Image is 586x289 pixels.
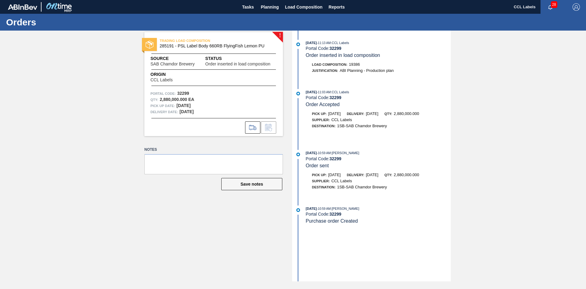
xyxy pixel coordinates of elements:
span: [DATE] [306,41,317,45]
img: atual [296,92,300,95]
span: Qty : [150,97,158,103]
span: Order sent [306,163,329,168]
button: Notifications [541,3,560,11]
span: Load Composition [285,3,323,11]
span: Reports [329,3,345,11]
span: Source [150,55,205,62]
span: - 10:59 AM [317,151,331,155]
span: Qty: [385,112,392,116]
span: 28 [551,1,557,8]
span: - 11:13 AM [317,41,331,45]
img: atual [296,43,300,46]
img: atual [296,208,300,212]
div: Go to Load Composition [245,121,260,134]
span: Pick up: [312,112,327,116]
span: TRADING LOAD COMPOSITION [160,38,245,44]
span: Order Accepted [306,102,340,107]
span: SAB Chamdor Brewery [150,62,195,66]
span: 1SB-SAB Chamdor Brewery [337,185,387,189]
span: Origin [150,71,188,78]
span: 2,880,000.000 [394,111,419,116]
span: - 10:59 AM [317,207,331,210]
span: Destination: [312,185,335,189]
img: atual [296,153,300,156]
strong: [DATE] [176,103,190,108]
span: 2,880,000.000 [394,172,419,177]
span: Pick up Date: [150,103,175,109]
strong: 32299 [329,46,341,51]
span: Supplier: [312,118,330,122]
span: : [PERSON_NAME] [331,151,360,155]
span: [DATE] [328,111,341,116]
label: Notes [144,145,283,154]
span: : CCL Labels [331,90,349,94]
span: Order inserted in load composition [205,62,270,66]
span: [DATE] [306,90,317,94]
img: Logout [573,3,580,11]
span: 19386 [349,62,360,67]
strong: 32299 [329,156,341,161]
span: Status [205,55,277,62]
span: [DATE] [306,151,317,155]
span: ABI Planning - Production plan [340,68,394,73]
span: Qty: [385,173,392,177]
span: : CCL Labels [331,41,349,45]
strong: 32299 [177,91,189,96]
span: Justification: [312,69,338,72]
span: Delivery Date: [150,109,178,115]
span: CCL Labels [331,179,352,183]
span: Destination: [312,124,335,128]
strong: 2,880,000.000 EA [160,97,194,102]
span: [DATE] [306,207,317,210]
span: 285191 - PSL Label Body 660RB FlyingFish Lemon PU [160,44,270,48]
span: Portal Code: [150,91,176,97]
button: Save notes [221,178,282,190]
span: Supplier: [312,179,330,183]
span: Delivery: [347,173,364,177]
span: [DATE] [366,172,378,177]
span: [DATE] [366,111,378,116]
span: 1SB-SAB Chamdor Brewery [337,124,387,128]
img: status [146,41,154,49]
div: Portal Code: [306,46,451,51]
img: TNhmsLtSVTkK8tSr43FrP2fwEKptu5GPRR3wAAAABJRU5ErkJggg== [8,4,37,10]
span: Tasks [241,3,255,11]
strong: 32299 [329,95,341,100]
div: Portal Code: [306,95,451,100]
span: Planning [261,3,279,11]
span: Purchase order Created [306,218,358,224]
strong: 32299 [329,212,341,217]
h1: Orders [6,19,114,26]
span: CCL Labels [150,78,173,82]
div: Portal Code: [306,156,451,161]
div: Portal Code: [306,212,451,217]
span: Pick up: [312,173,327,177]
div: Inform order change [261,121,276,134]
span: Order inserted in load composition [306,53,380,58]
span: - 11:03 AM [317,91,331,94]
span: : [PERSON_NAME] [331,207,360,210]
span: CCL Labels [331,117,352,122]
span: Load Composition : [312,63,347,66]
span: [DATE] [328,172,341,177]
strong: [DATE] [179,109,194,114]
span: Delivery: [347,112,364,116]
